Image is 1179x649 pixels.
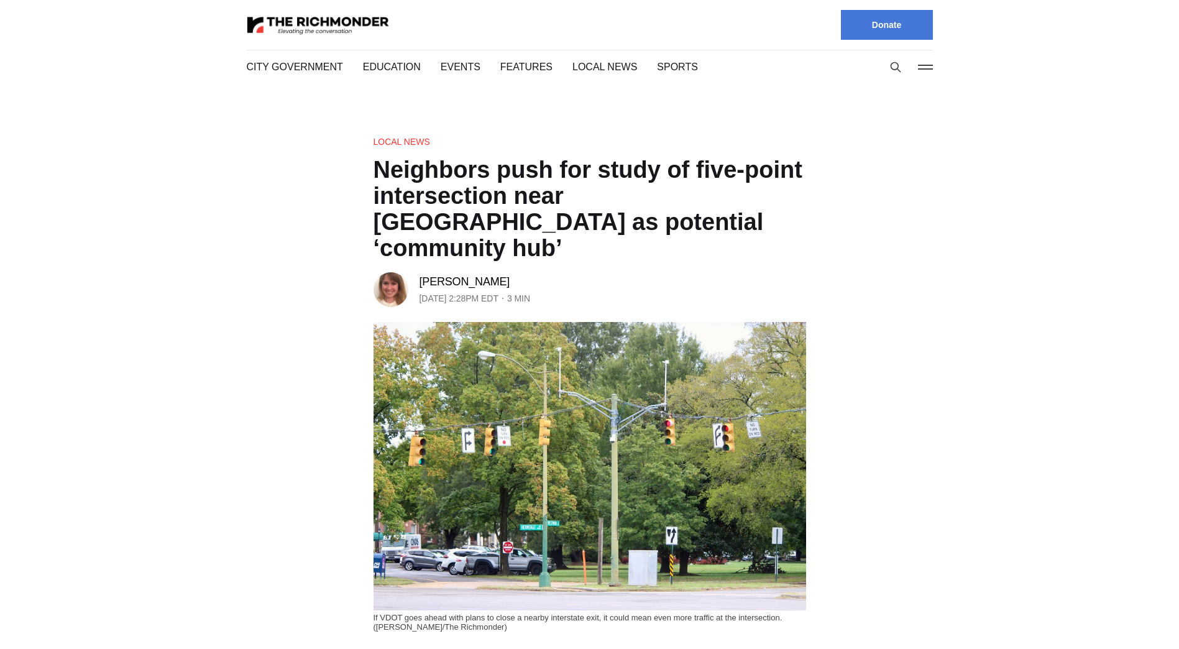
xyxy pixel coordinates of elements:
span: If VDOT goes ahead with plans to close a nearby interstate exit, it could mean even more traffic ... [374,613,784,632]
a: Features [500,62,553,72]
a: Local News [572,62,637,72]
h1: Neighbors push for study of five-point intersection near [GEOGRAPHIC_DATA] as potential ‘communit... [374,157,806,261]
img: Sarah Vogelsong [374,272,408,307]
img: The Richmonder [247,14,390,36]
a: Sports [657,62,698,72]
button: Search this site [886,58,905,76]
a: Education [363,62,421,72]
a: [PERSON_NAME] [420,274,510,289]
time: [DATE] 2:28PM EDT [420,291,498,306]
a: Events [441,62,480,72]
iframe: portal-trigger [1074,588,1179,649]
img: Neighbors push for study of five-point intersection near Diamond as potential ‘community hub’ [374,322,806,610]
a: Local News [374,137,430,147]
a: City Government [247,62,343,72]
a: Donate [841,10,933,40]
span: 3 min [507,291,530,306]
